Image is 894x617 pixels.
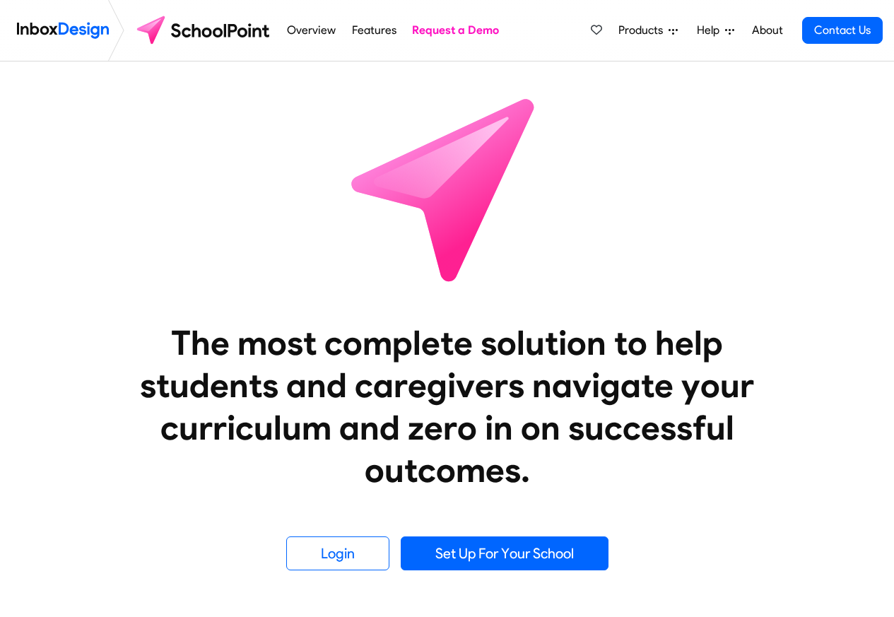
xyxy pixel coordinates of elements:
[348,16,400,45] a: Features
[130,13,279,47] img: schoolpoint logo
[320,61,575,316] img: icon_schoolpoint.svg
[613,16,683,45] a: Products
[748,16,787,45] a: About
[697,22,725,39] span: Help
[618,22,669,39] span: Products
[112,322,783,491] heading: The most complete solution to help students and caregivers navigate your curriculum and zero in o...
[408,16,503,45] a: Request a Demo
[283,16,340,45] a: Overview
[691,16,740,45] a: Help
[401,536,608,570] a: Set Up For Your School
[286,536,389,570] a: Login
[802,17,883,44] a: Contact Us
